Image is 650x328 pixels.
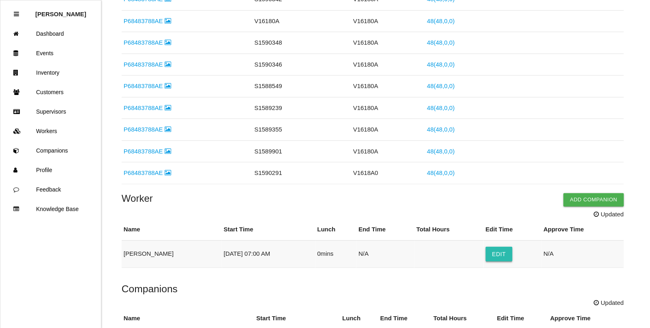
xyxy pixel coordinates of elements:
[356,240,414,268] td: N/A
[0,199,101,219] a: Knowledge Base
[122,219,222,240] th: Name
[165,170,171,176] i: Image Inside
[594,298,624,308] span: Updated
[356,219,414,240] th: End Time
[252,119,351,141] td: S1589355
[252,32,351,54] td: S1590348
[124,148,171,155] a: P68483788AE
[252,97,351,119] td: S1589239
[124,61,171,68] a: P68483788AE
[351,119,425,141] td: V16180A
[542,240,624,268] td: N/A
[486,247,513,261] button: Edit
[14,4,19,24] div: Close
[427,61,455,68] a: 48(48,0,0)
[315,240,357,268] td: 0 mins
[427,82,455,89] a: 48(48,0,0)
[351,140,425,162] td: V16180A
[351,32,425,54] td: V16180A
[165,18,171,24] i: Image Inside
[351,162,425,184] td: V1618A0
[222,240,315,268] td: [DATE] 07:00 AM
[124,126,171,133] a: P68483788AE
[222,219,315,240] th: Start Time
[35,4,86,17] p: Rosie Blandino
[351,76,425,97] td: V16180A
[252,54,351,76] td: S1590346
[427,104,455,111] a: 48(48,0,0)
[427,126,455,133] a: 48(48,0,0)
[0,63,101,82] a: Inventory
[165,61,171,67] i: Image Inside
[124,169,171,176] a: P68483788AE
[122,193,624,204] h4: Worker
[427,39,455,46] a: 48(48,0,0)
[122,283,624,294] h5: Companions
[351,97,425,119] td: V16180A
[124,82,171,89] a: P68483788AE
[124,104,171,111] a: P68483788AE
[594,210,624,219] span: Updated
[427,169,455,176] a: 48(48,0,0)
[165,83,171,89] i: Image Inside
[0,43,101,63] a: Events
[564,193,624,206] button: Add Companion
[0,180,101,199] a: Feedback
[124,17,171,24] a: P68483788AE
[0,24,101,43] a: Dashboard
[0,160,101,180] a: Profile
[252,162,351,184] td: S1590291
[165,105,171,111] i: Image Inside
[484,219,542,240] th: Edit Time
[427,148,455,155] a: 48(48,0,0)
[0,141,101,160] a: Companions
[542,219,624,240] th: Approve Time
[0,121,101,141] a: Workers
[165,39,171,45] i: Image Inside
[122,240,222,268] td: [PERSON_NAME]
[0,82,101,102] a: Customers
[252,140,351,162] td: S1589901
[0,102,101,121] a: Supervisors
[414,219,484,240] th: Total Hours
[165,126,171,132] i: Image Inside
[315,219,357,240] th: Lunch
[427,17,455,24] a: 48(48,0,0)
[351,54,425,76] td: V16180A
[124,39,171,46] a: P68483788AE
[351,10,425,32] td: V16180A
[165,148,171,154] i: Image Inside
[252,10,351,32] td: V16180A
[252,76,351,97] td: S1588549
